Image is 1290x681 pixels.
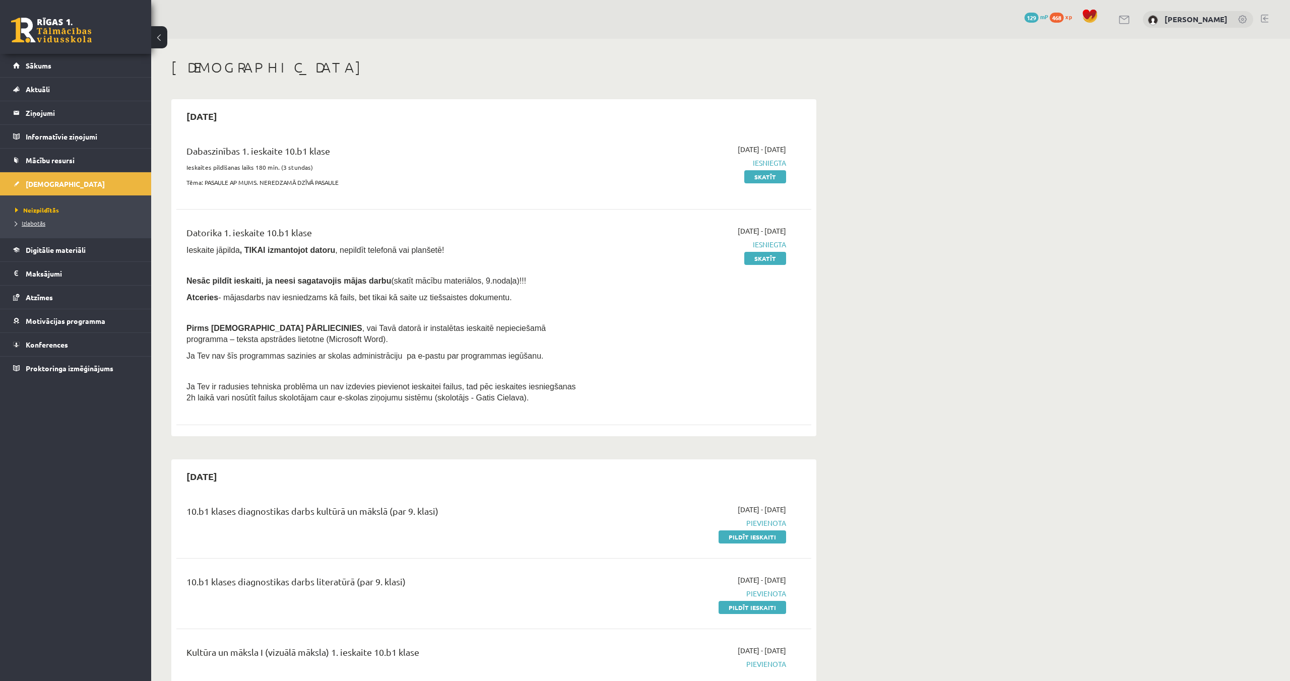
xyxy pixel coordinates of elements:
[1024,13,1039,23] span: 129
[26,293,53,302] span: Atzīmes
[15,206,141,215] a: Neizpildītās
[186,293,218,302] b: Atceries
[13,172,139,195] a: [DEMOGRAPHIC_DATA]
[744,252,786,265] a: Skatīt
[1148,15,1158,25] img: Gustavs Gudonis
[26,61,51,70] span: Sākums
[26,364,113,373] span: Proktoringa izmēģinājums
[186,324,546,344] span: , vai Tavā datorā ir instalētas ieskaitē nepieciešamā programma – teksta apstrādes lietotne (Micr...
[596,518,786,528] span: Pievienota
[596,239,786,250] span: Iesniegta
[596,158,786,168] span: Iesniegta
[171,59,816,76] h1: [DEMOGRAPHIC_DATA]
[13,262,139,285] a: Maksājumi
[186,293,512,302] span: - mājasdarbs nav iesniedzams kā fails, bet tikai kā saite uz tiešsaistes dokumentu.
[186,144,581,163] div: Dabaszinības 1. ieskaite 10.b1 klase
[186,645,581,664] div: Kultūra un māksla I (vizuālā māksla) 1. ieskaite 10.b1 klase
[186,246,444,254] span: Ieskaite jāpilda , nepildīt telefonā vai planšetē!
[13,54,139,77] a: Sākums
[1040,13,1048,21] span: mP
[11,18,92,43] a: Rīgas 1. Tālmācības vidusskola
[15,219,45,227] span: Izlabotās
[26,340,68,349] span: Konferences
[738,226,786,236] span: [DATE] - [DATE]
[1065,13,1072,21] span: xp
[240,246,335,254] b: , TIKAI izmantojot datoru
[13,78,139,101] a: Aktuāli
[186,352,543,360] span: Ja Tev nav šīs programmas sazinies ar skolas administrāciju pa e-pastu par programmas iegūšanu.
[738,645,786,656] span: [DATE] - [DATE]
[26,156,75,165] span: Mācību resursi
[15,206,59,214] span: Neizpildītās
[596,588,786,599] span: Pievienota
[13,357,139,380] a: Proktoringa izmēģinājums
[744,170,786,183] a: Skatīt
[719,601,786,614] a: Pildīt ieskaiti
[13,149,139,172] a: Mācību resursi
[176,464,227,488] h2: [DATE]
[1050,13,1077,21] a: 468 xp
[13,125,139,148] a: Informatīvie ziņojumi
[186,382,576,402] span: Ja Tev ir radusies tehniska problēma un nav izdevies pievienot ieskaitei failus, tad pēc ieskaite...
[186,178,581,187] p: Tēma: PASAULE AP MUMS. NEREDZAMĀ DZĪVĀ PASAULE
[186,163,581,172] p: Ieskaites pildīšanas laiks 180 min. (3 stundas)
[738,504,786,515] span: [DATE] - [DATE]
[391,277,526,285] span: (skatīt mācību materiālos, 9.nodaļa)!!!
[26,316,105,325] span: Motivācijas programma
[1024,13,1048,21] a: 129 mP
[15,219,141,228] a: Izlabotās
[26,245,86,254] span: Digitālie materiāli
[13,238,139,261] a: Digitālie materiāli
[186,504,581,523] div: 10.b1 klases diagnostikas darbs kultūrā un mākslā (par 9. klasi)
[26,125,139,148] legend: Informatīvie ziņojumi
[596,659,786,669] span: Pievienota
[176,104,227,128] h2: [DATE]
[26,85,50,94] span: Aktuāli
[719,530,786,543] a: Pildīt ieskaiti
[186,575,581,593] div: 10.b1 klases diagnostikas darbs literatūrā (par 9. klasi)
[186,324,362,332] span: Pirms [DEMOGRAPHIC_DATA] PĀRLIECINIES
[1050,13,1064,23] span: 468
[186,226,581,244] div: Datorika 1. ieskaite 10.b1 klase
[738,144,786,155] span: [DATE] - [DATE]
[26,179,105,188] span: [DEMOGRAPHIC_DATA]
[13,309,139,332] a: Motivācijas programma
[13,101,139,124] a: Ziņojumi
[13,286,139,309] a: Atzīmes
[1165,14,1228,24] a: [PERSON_NAME]
[186,277,391,285] span: Nesāc pildīt ieskaiti, ja neesi sagatavojis mājas darbu
[738,575,786,585] span: [DATE] - [DATE]
[26,262,139,285] legend: Maksājumi
[26,101,139,124] legend: Ziņojumi
[13,333,139,356] a: Konferences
